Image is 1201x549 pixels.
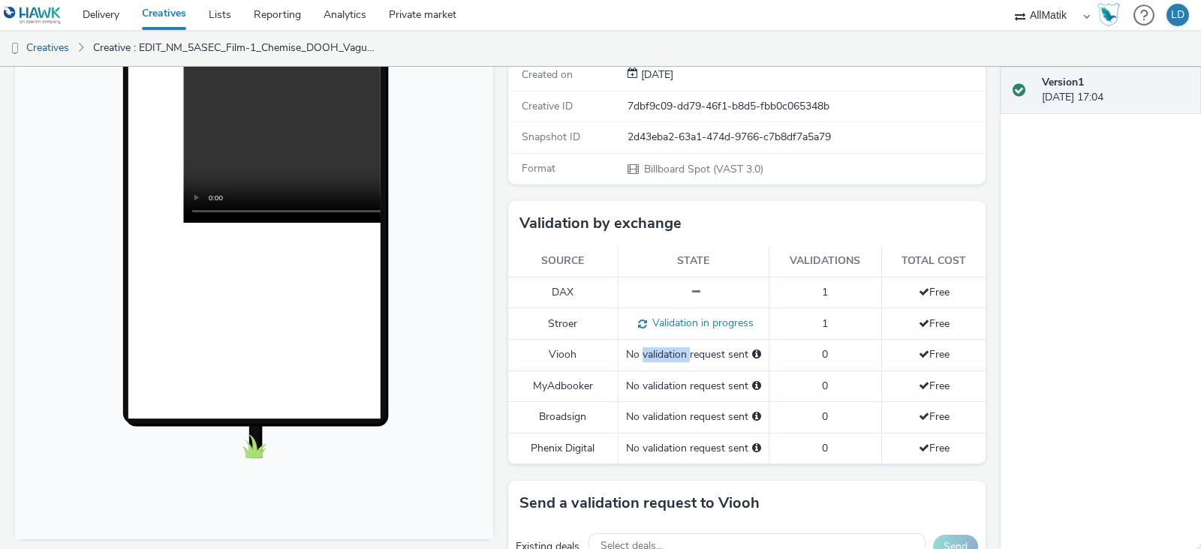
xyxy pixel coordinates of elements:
span: 1 [822,285,828,299]
div: [DATE] 17:04 [1042,75,1189,106]
span: [DATE] [638,67,673,82]
span: Created on [522,67,573,82]
a: Creative : EDIT_NM_5ASEC_Film-1_Chemise_DOOH_Vague_2_10sec_OffreNouveauxClients_9-16_V3_20250805.mp4 [86,30,386,66]
img: undefined Logo [4,6,62,25]
span: Format [522,161,555,175]
div: Please select a deal below and click on Send to send a validation request to Viooh. [752,347,761,362]
div: Please select a deal below and click on Send to send a validation request to MyAdbooker. [752,379,761,394]
span: Validation in progress [647,316,754,330]
span: Creative ID [522,99,573,113]
span: Free [919,441,950,455]
span: 1 [822,316,828,331]
div: No validation request sent [626,409,761,424]
h3: Validation by exchange [519,212,682,235]
a: Hawk Academy [1097,3,1126,27]
span: Free [919,316,950,331]
img: dooh [8,41,23,56]
img: Hawk Academy [1097,3,1120,27]
th: Source [508,246,619,277]
span: Free [919,409,950,424]
div: No validation request sent [626,441,761,456]
span: Free [919,347,950,361]
td: MyAdbooker [508,370,619,401]
td: Stroer [508,308,619,340]
span: Free [919,285,950,299]
span: 0 [822,441,828,455]
th: Validations [769,246,881,277]
span: 0 [822,379,828,393]
td: Broadsign [508,402,619,433]
span: 0 [822,347,828,361]
span: Billboard Spot (VAST 3.0) [643,162,763,176]
div: Please select a deal below and click on Send to send a validation request to Phenix Digital. [752,441,761,456]
td: Viooh [508,340,619,370]
strong: Version 1 [1042,75,1084,89]
span: 0 [822,409,828,424]
th: State [618,246,769,277]
td: DAX [508,277,619,307]
span: Snapshot ID [522,130,580,144]
h3: Send a validation request to Viooh [519,492,760,514]
div: LD [1171,4,1184,26]
div: Please select a deal below and click on Send to send a validation request to Broadsign. [752,409,761,424]
span: Free [919,379,950,393]
div: No validation request sent [626,347,761,362]
div: 2d43eba2-63a1-474d-9766-c7b8df7a5a79 [628,130,985,145]
th: Total cost [881,246,986,277]
div: Creation 29 August 2025, 17:04 [638,67,673,82]
div: No validation request sent [626,379,761,394]
td: Phenix Digital [508,433,619,463]
div: 7dbf9c09-dd79-46f1-b8d5-fbb0c065348b [628,99,985,114]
